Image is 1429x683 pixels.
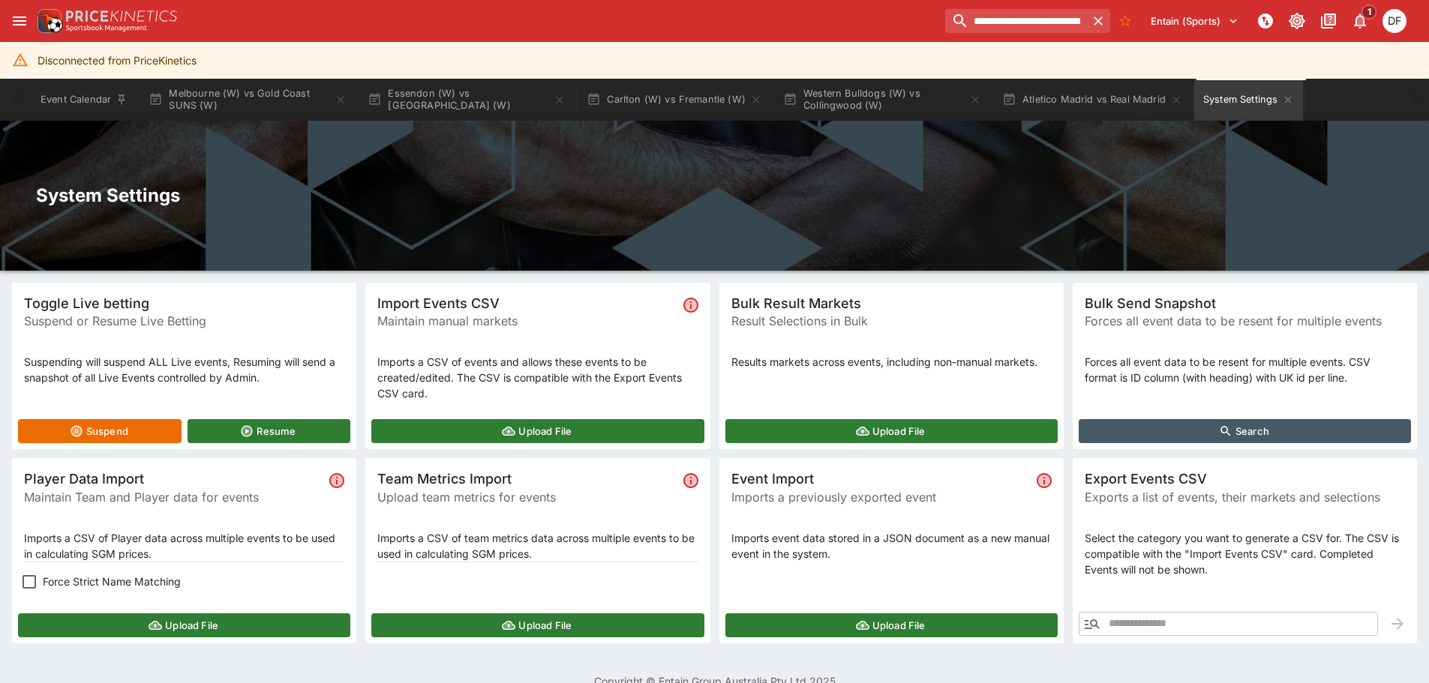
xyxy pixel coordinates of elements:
[1085,354,1405,385] p: Forces all event data to be resent for multiple events. CSV format is ID column (with heading) wi...
[731,295,1052,312] span: Bulk Result Markets
[725,613,1058,637] button: Upload File
[1361,4,1377,19] span: 1
[1085,530,1405,577] p: Select the category you want to generate a CSV for. The CSV is compatible with the "Import Events...
[33,6,63,36] img: PriceKinetics Logo
[24,530,344,562] p: Imports a CSV of Player data across multiple events to be used in calculating SGM prices.
[1079,419,1411,443] button: Search
[377,354,698,401] p: Imports a CSV of events and allows these events to be created/edited. The CSV is compatible with ...
[731,488,1031,506] span: Imports a previously exported event
[1194,79,1303,121] button: System Settings
[18,419,182,443] button: Suspend
[38,46,197,74] div: Disconnected from PriceKinetics
[1382,9,1406,33] div: David Foster
[66,25,147,31] img: Sportsbook Management
[371,613,704,637] button: Upload File
[578,79,771,121] button: Carlton (W) vs Fremantle (W)
[6,7,33,34] button: open drawer
[24,312,344,330] span: Suspend or Resume Live Betting
[24,354,344,385] p: Suspending will suspend ALL Live events, Resuming will send a snapshot of all Live Events control...
[24,470,323,487] span: Player Data Import
[725,419,1058,443] button: Upload File
[43,574,181,589] span: Force Strict Name Matching
[993,79,1191,121] button: Atletico Madrid vs Real Madrid
[188,419,351,443] button: Resume
[371,419,704,443] button: Upload File
[18,613,350,637] button: Upload File
[1113,9,1137,33] button: No Bookmarks
[1378,4,1411,37] button: David Foster
[140,79,356,121] button: Melbourne (W) vs Gold Coast SUNS (W)
[1346,7,1373,34] button: Notifications
[774,79,990,121] button: Western Bulldogs (W) vs Collingwood (W)
[1252,7,1279,34] button: NOT Connected to PK
[24,488,323,506] span: Maintain Team and Player data for events
[377,530,698,562] p: Imports a CSV of team metrics data across multiple events to be used in calculating SGM prices.
[377,295,677,312] span: Import Events CSV
[731,354,1052,370] p: Results markets across events, including non-manual markets.
[945,9,1085,33] input: search
[377,312,677,330] span: Maintain manual markets
[24,295,344,312] span: Toggle Live betting
[36,184,1393,207] h2: System Settings
[1085,295,1405,312] span: Bulk Send Snapshot
[359,79,575,121] button: Essendon (W) vs [GEOGRAPHIC_DATA] (W)
[1085,312,1405,330] span: Forces all event data to be resent for multiple events
[731,530,1052,562] p: Imports event data stored in a JSON document as a new manual event in the system.
[377,488,677,506] span: Upload team metrics for events
[1142,9,1247,33] button: Select Tenant
[377,470,677,487] span: Team Metrics Import
[1085,470,1405,487] span: Export Events CSV
[32,79,137,121] button: Event Calendar
[731,470,1031,487] span: Event Import
[66,10,177,22] img: PriceKinetics
[731,312,1052,330] span: Result Selections in Bulk
[1315,7,1342,34] button: Documentation
[1085,488,1405,506] span: Exports a list of events, their markets and selections
[1283,7,1310,34] button: Toggle light/dark mode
